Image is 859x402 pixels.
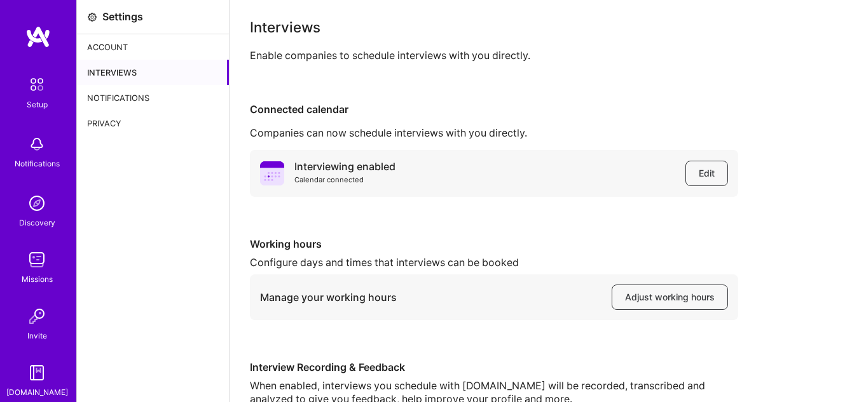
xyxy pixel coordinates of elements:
[685,161,728,186] button: Edit
[102,10,143,23] div: Settings
[87,12,97,22] i: icon Settings
[294,173,395,187] div: Calendar connected
[250,361,738,374] div: Interview Recording & Feedback
[250,103,839,116] div: Connected calendar
[27,329,47,342] div: Invite
[260,291,397,304] div: Manage your working hours
[24,360,50,385] img: guide book
[22,272,53,286] div: Missions
[77,85,229,111] div: Notifications
[250,238,738,251] div: Working hours
[250,256,738,269] div: Configure days and times that interviews can be booked
[24,71,50,98] img: setup
[294,160,395,173] div: Interviewing enabled
[625,291,715,304] span: Adjust working hours
[250,49,839,62] div: Enable companies to schedule interviews with you directly.
[25,25,51,48] img: logo
[24,247,50,272] img: teamwork
[260,161,284,185] i: icon PurpleCalendar
[77,34,229,60] div: Account
[250,126,839,140] div: Companies can now schedule interviews with you directly.
[24,304,50,329] img: Invite
[15,157,60,170] div: Notifications
[250,20,839,34] div: Interviews
[612,285,728,310] button: Adjust working hours
[19,216,55,229] div: Discovery
[24,191,50,216] img: discovery
[77,111,229,136] div: Privacy
[699,167,715,180] span: Edit
[6,385,68,399] div: [DOMAIN_NAME]
[77,60,229,85] div: Interviews
[27,98,48,111] div: Setup
[24,131,50,157] img: bell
